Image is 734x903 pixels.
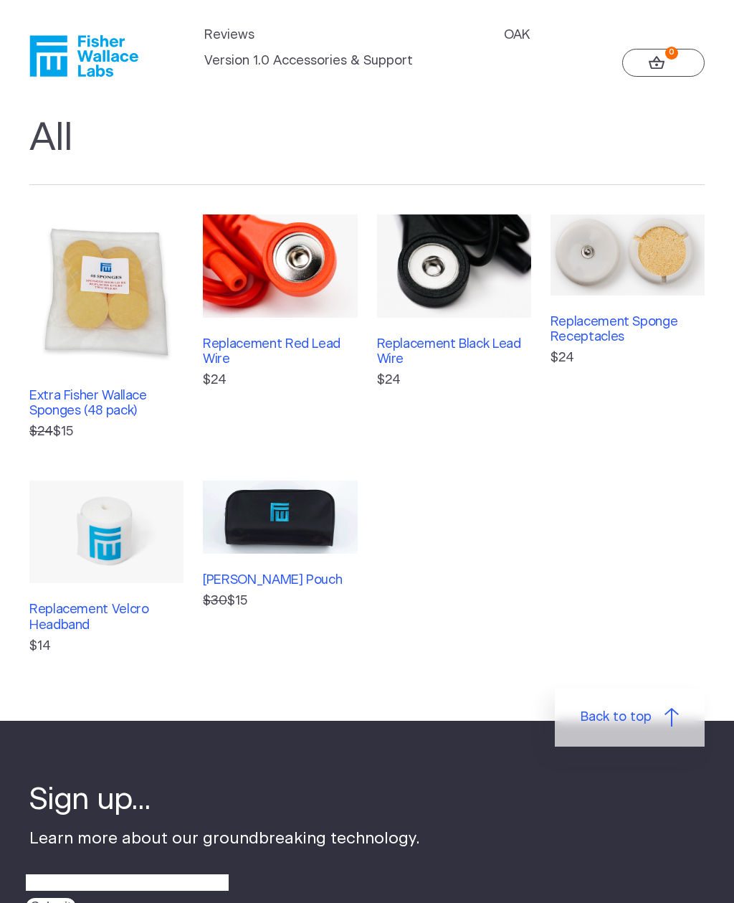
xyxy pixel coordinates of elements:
a: Fisher Wallace [29,35,138,77]
span: Back to top [581,708,652,727]
p: $14 [29,637,183,656]
h1: All [29,115,705,185]
h3: Replacement Red Lead Wire [203,337,357,368]
a: Back to top [555,689,705,747]
strong: 0 [665,47,678,60]
img: Replacement Red Lead Wire [203,214,357,318]
a: Version 1.0 Accessories & Support [204,52,413,71]
a: OAK [504,26,530,45]
img: Replacement Black Lead Wire [377,214,531,318]
h3: [PERSON_NAME] Pouch [203,573,357,589]
p: $15 [203,592,357,611]
p: $24 [550,349,705,368]
h3: Extra Fisher Wallace Sponges (48 pack) [29,389,183,420]
a: Reviews [204,26,254,45]
a: [PERSON_NAME] Pouch $30$15 [203,481,357,656]
img: Extra Fisher Wallace Sponges (48 pack) [29,214,183,369]
img: Replacement Sponge Receptacles [550,214,705,295]
s: $30 [203,595,227,607]
a: Replacement Black Lead Wire$24 [377,214,531,442]
h4: Sign up... [29,780,420,821]
a: Replacement Sponge Receptacles$24 [550,214,705,442]
s: $24 [29,425,53,438]
p: $24 [377,371,531,390]
img: Fisher Wallace Pouch [203,481,357,554]
a: Replacement Red Lead Wire$24 [203,214,357,442]
a: Replacement Velcro Headband$14 [29,481,183,656]
h3: Replacement Velcro Headband [29,602,183,633]
h3: Replacement Sponge Receptacles [550,315,705,346]
img: Replacement Velcro Headband [29,481,183,584]
p: $24 [203,371,357,390]
a: Extra Fisher Wallace Sponges (48 pack) $24$15 [29,214,183,442]
a: 0 [622,49,705,77]
h3: Replacement Black Lead Wire [377,337,531,368]
p: $15 [29,422,183,442]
